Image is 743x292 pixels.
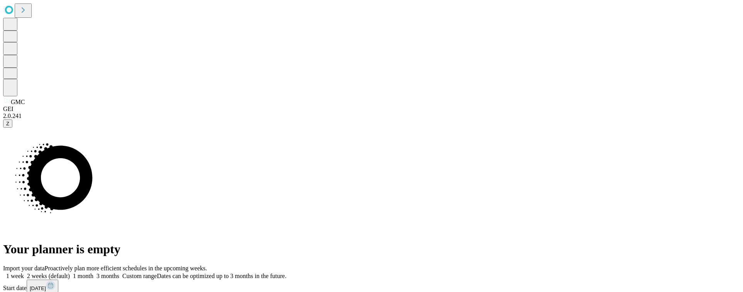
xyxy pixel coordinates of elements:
[3,106,740,113] div: GEI
[6,121,9,126] span: Z
[30,285,46,291] span: [DATE]
[97,273,119,279] span: 3 months
[27,273,70,279] span: 2 weeks (default)
[157,273,286,279] span: Dates can be optimized up to 3 months in the future.
[45,265,207,272] span: Proactively plan more efficient schedules in the upcoming weeks.
[11,99,25,105] span: GMC
[3,113,740,120] div: 2.0.241
[6,273,24,279] span: 1 week
[3,242,740,256] h1: Your planner is empty
[73,273,93,279] span: 1 month
[3,265,45,272] span: Import your data
[3,120,12,128] button: Z
[122,273,157,279] span: Custom range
